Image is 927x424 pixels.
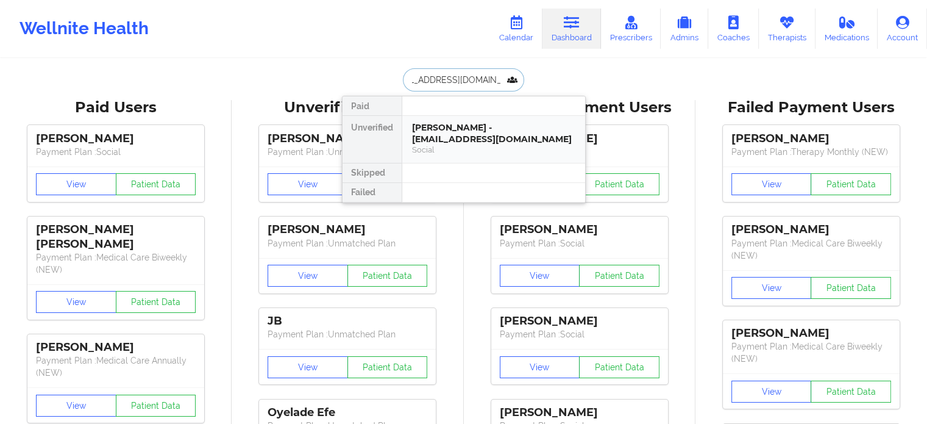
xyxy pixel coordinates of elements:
[500,237,659,250] p: Payment Plan : Social
[412,145,575,155] div: Social
[490,9,542,49] a: Calendar
[500,406,659,420] div: [PERSON_NAME]
[601,9,661,49] a: Prescribers
[731,381,812,403] button: View
[579,356,659,378] button: Patient Data
[731,223,891,237] div: [PERSON_NAME]
[731,146,891,158] p: Payment Plan : Therapy Monthly (NEW)
[731,340,891,365] p: Payment Plan : Medical Care Biweekly (NEW)
[268,223,427,237] div: [PERSON_NAME]
[500,356,580,378] button: View
[36,251,196,276] p: Payment Plan : Medical Care Biweekly (NEW)
[240,98,455,117] div: Unverified Users
[36,146,196,158] p: Payment Plan : Social
[36,132,196,146] div: [PERSON_NAME]
[268,356,348,378] button: View
[500,314,659,328] div: [PERSON_NAME]
[268,328,427,340] p: Payment Plan : Unmatched Plan
[343,163,402,183] div: Skipped
[36,395,116,417] button: View
[731,132,891,146] div: [PERSON_NAME]
[731,237,891,262] p: Payment Plan : Medical Care Biweekly (NEW)
[268,132,427,146] div: [PERSON_NAME]
[731,173,812,195] button: View
[811,277,891,299] button: Patient Data
[268,237,427,250] p: Payment Plan : Unmatched Plan
[268,406,427,420] div: Oyelade Efe
[731,277,812,299] button: View
[36,173,116,195] button: View
[759,9,815,49] a: Therapists
[268,146,427,158] p: Payment Plan : Unmatched Plan
[731,326,891,340] div: [PERSON_NAME]
[268,314,427,328] div: JB
[347,356,428,378] button: Patient Data
[579,173,659,195] button: Patient Data
[9,98,223,117] div: Paid Users
[36,354,196,379] p: Payment Plan : Medical Care Annually (NEW)
[811,173,891,195] button: Patient Data
[347,265,428,287] button: Patient Data
[542,9,601,49] a: Dashboard
[36,340,196,354] div: [PERSON_NAME]
[579,265,659,287] button: Patient Data
[500,265,580,287] button: View
[708,9,759,49] a: Coaches
[343,183,402,203] div: Failed
[268,265,348,287] button: View
[343,116,402,163] div: Unverified
[116,291,196,313] button: Patient Data
[116,395,196,417] button: Patient Data
[878,9,927,49] a: Account
[36,223,196,251] div: [PERSON_NAME] [PERSON_NAME]
[500,223,659,237] div: [PERSON_NAME]
[661,9,708,49] a: Admins
[704,98,918,117] div: Failed Payment Users
[36,291,116,313] button: View
[815,9,878,49] a: Medications
[268,173,348,195] button: View
[500,328,659,340] p: Payment Plan : Social
[412,122,575,145] div: [PERSON_NAME] - [EMAIL_ADDRESS][DOMAIN_NAME]
[343,96,402,116] div: Paid
[116,173,196,195] button: Patient Data
[811,381,891,403] button: Patient Data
